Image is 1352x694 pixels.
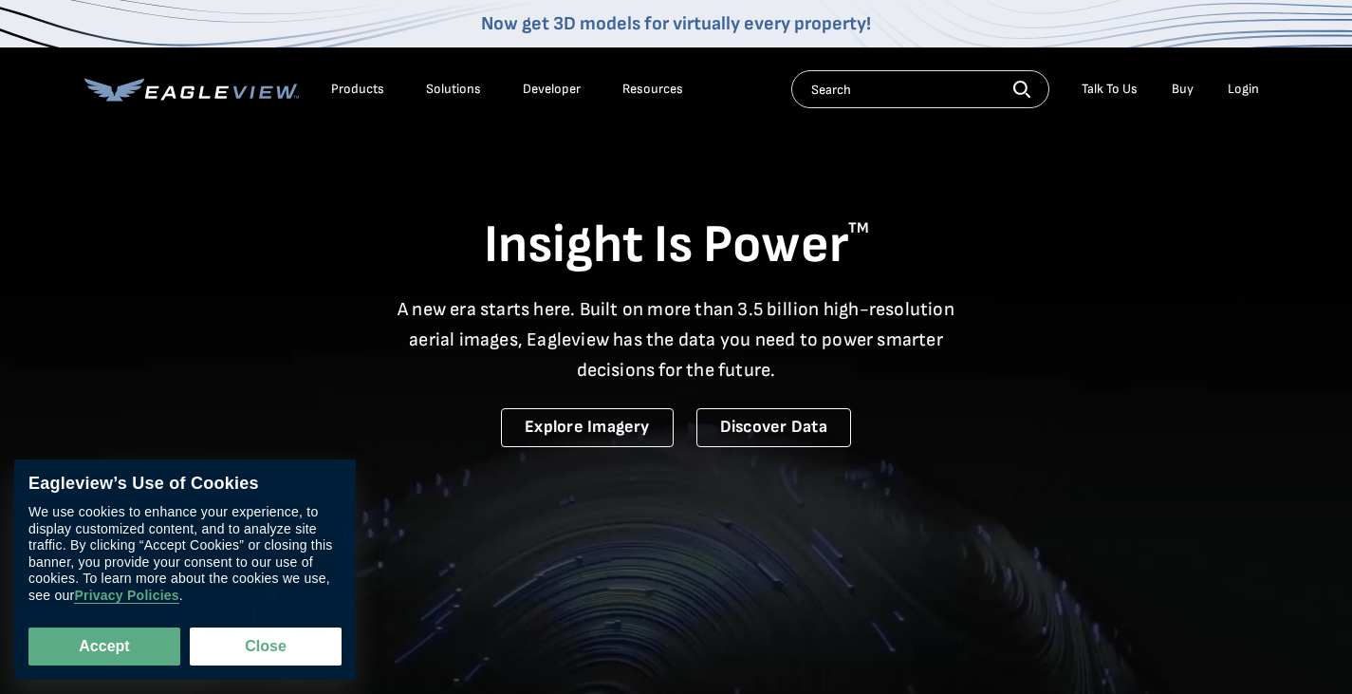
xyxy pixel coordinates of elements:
[848,219,869,237] sup: TM
[426,81,481,98] div: Solutions
[1228,81,1259,98] div: Login
[190,628,342,666] button: Close
[386,294,967,385] p: A new era starts here. Built on more than 3.5 billion high-resolution aerial images, Eagleview ha...
[1082,81,1138,98] div: Talk To Us
[501,408,674,447] a: Explore Imagery
[1172,81,1194,98] a: Buy
[84,213,1269,279] h1: Insight Is Power
[481,12,871,35] a: Now get 3D models for virtually every property!
[28,628,180,666] button: Accept
[331,81,384,98] div: Products
[622,81,683,98] div: Resources
[74,588,178,604] a: Privacy Policies
[28,504,342,604] div: We use cookies to enhance your experience, to display customized content, and to analyze site tra...
[791,70,1049,108] input: Search
[28,474,342,495] div: Eagleview’s Use of Cookies
[523,81,581,98] a: Developer
[696,408,851,447] a: Discover Data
